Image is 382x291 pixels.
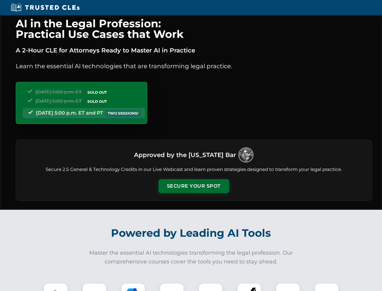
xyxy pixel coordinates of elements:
h2: Powered by Leading AI Tools [24,222,359,244]
h1: AI in the Legal Profession: Practical Use Cases that Work [16,18,372,39]
p: Secure 2.5 General & Technology Credits in our Live Webcast and learn proven strategies designed ... [23,166,364,173]
img: Trusted CLEs [9,3,81,12]
p: Master the essential AI technologies transforming the legal profession. Our comprehensive courses... [85,249,297,266]
p: A 2-Hour CLE for Attorneys Ready to Master AI in Practice [16,45,372,55]
p: Learn the essential AI technologies that are transforming legal practice. [16,61,372,71]
h3: Approved by the [US_STATE] Bar [134,149,236,160]
span: SOLD OUT [85,89,109,95]
span: SOLD OUT [85,98,109,105]
img: Logo [238,147,253,162]
span: [DATE] 5:00 p.m. ET [35,89,82,95]
button: Secure Your Spot [158,179,229,193]
span: [DATE] 5:00 p.m. ET [35,98,82,104]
